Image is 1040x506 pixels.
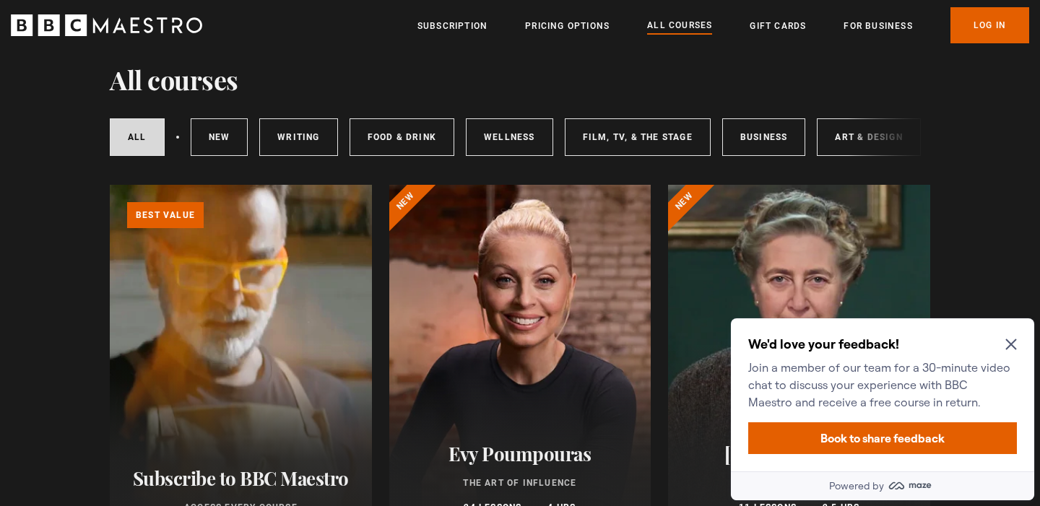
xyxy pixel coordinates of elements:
[110,64,238,95] h1: All courses
[417,19,487,33] a: Subscription
[191,118,248,156] a: New
[417,7,1029,43] nav: Primary
[466,118,553,156] a: Wellness
[407,442,634,465] h2: Evy Poumpouras
[280,26,292,38] button: Close Maze Prompt
[565,118,711,156] a: Film, TV, & The Stage
[647,18,712,34] a: All Courses
[110,118,165,156] a: All
[259,118,337,156] a: Writing
[350,118,454,156] a: Food & Drink
[950,7,1029,43] a: Log In
[722,118,806,156] a: Business
[685,476,913,489] p: Writing
[6,159,309,188] a: Powered by maze
[23,23,286,40] h2: We'd love your feedback!
[685,442,913,465] h2: [PERSON_NAME]
[407,476,634,489] p: The Art of Influence
[11,14,202,36] svg: BBC Maestro
[23,46,286,98] p: Join a member of our team for a 30-minute video chat to discuss your experience with BBC Maestro ...
[844,19,912,33] a: For business
[525,19,610,33] a: Pricing Options
[23,110,292,141] button: Book to share feedback
[817,118,920,156] a: Art & Design
[127,202,204,228] p: Best value
[750,19,806,33] a: Gift Cards
[6,6,309,188] div: Optional study invitation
